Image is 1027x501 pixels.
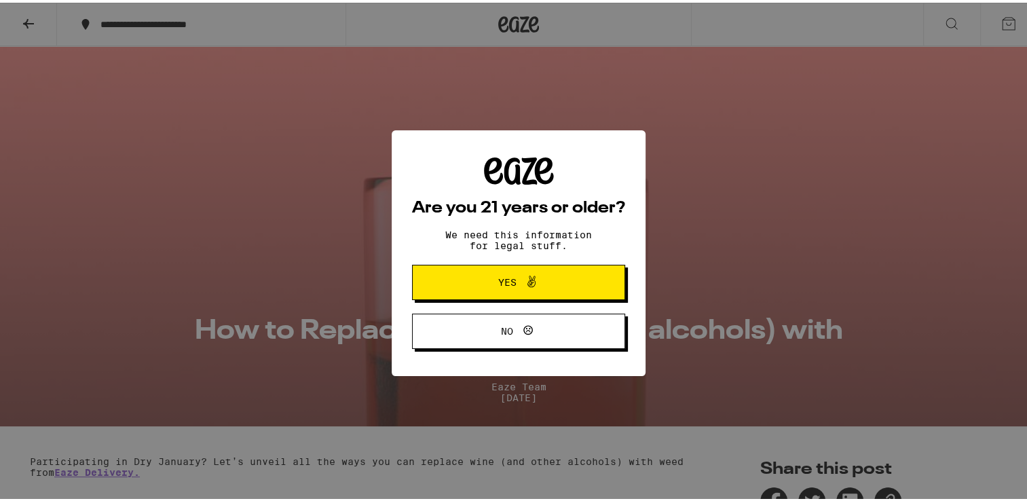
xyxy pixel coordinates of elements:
h2: Are you 21 years or older? [412,198,625,214]
span: Hi. Need any help? [8,10,98,20]
p: We need this information for legal stuff. [434,227,603,248]
button: Yes [412,262,625,297]
span: Yes [498,275,517,284]
button: No [412,311,625,346]
span: No [501,324,513,333]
